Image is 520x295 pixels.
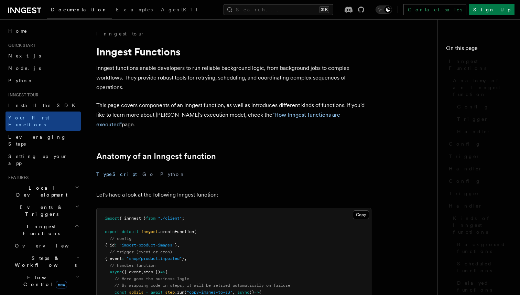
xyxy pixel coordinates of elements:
a: Inngest tour [96,30,144,37]
a: Setting up your app [6,150,81,169]
span: , [184,256,187,261]
span: export [105,229,119,234]
span: async [237,290,249,295]
span: "copy-images-to-s3" [187,290,232,295]
span: // Here goes the business logic [115,276,189,281]
a: Python [6,74,81,87]
span: .run [175,290,184,295]
span: Handler [449,202,483,209]
span: => [254,290,259,295]
button: Go [142,167,155,182]
span: Kinds of Inngest functions [453,215,512,235]
span: // By wrapping code in steps, it will be retried automatically on failure [115,283,290,288]
span: Local Development [6,185,75,198]
a: Config [446,138,512,150]
span: ({ event [122,270,141,274]
span: Setting up your app [8,154,67,166]
span: : [115,243,117,247]
kbd: ⌘K [319,6,329,13]
p: Inngest functions enable developers to run reliable background logic, from background jobs to com... [96,63,371,92]
span: Flow Control [12,274,76,288]
span: { inngest } [119,216,146,221]
a: Anatomy of an Inngest function [450,74,512,101]
h4: On this page [446,44,512,55]
h1: Inngest Functions [96,45,371,58]
span: await [151,290,163,295]
span: Quick start [6,43,35,48]
span: // trigger (event or cron) [110,250,172,254]
span: s3Urls [129,290,143,295]
span: } [182,256,184,261]
span: Leveraging Steps [8,134,66,147]
span: .createFunction [158,229,194,234]
span: Node.js [8,65,41,71]
button: Toggle dark mode [376,6,392,14]
button: Flow Controlnew [12,271,81,291]
button: Local Development [6,182,81,201]
a: Home [6,25,81,37]
span: Scheduled functions [457,260,512,274]
span: Your first Functions [8,115,49,127]
span: Examples [116,7,153,12]
span: { [259,290,261,295]
span: ( [194,229,196,234]
a: Sign Up [469,4,514,15]
span: , [141,270,143,274]
span: from [146,216,155,221]
span: AgentKit [161,7,197,12]
a: Next.js [6,50,81,62]
p: Let's have a look at the following Inngest function: [96,190,371,200]
span: Config [449,178,481,185]
a: Documentation [47,2,112,19]
span: Delayed functions [457,280,512,293]
span: Overview [15,243,86,249]
span: Handler [449,165,483,172]
span: // handler function [110,263,155,268]
a: Background functions [454,238,512,257]
span: Features [6,175,29,180]
span: Trigger [449,190,480,197]
span: Inngest tour [6,92,39,98]
span: Home [8,28,28,34]
span: Handler [457,128,491,135]
button: Inngest Functions [6,220,81,240]
a: Trigger [446,187,512,200]
span: Events & Triggers [6,204,75,218]
span: { id [105,243,115,247]
span: , [177,243,180,247]
a: AgentKit [157,2,202,19]
span: , [232,290,235,295]
button: Steps & Workflows [12,252,81,271]
a: Inngest Functions [446,55,512,74]
a: Contact sales [403,4,466,15]
span: inngest [141,229,158,234]
span: "shop/product.imported" [127,256,182,261]
span: const [115,290,127,295]
span: async [110,270,122,274]
a: Trigger [454,113,512,125]
span: Anatomy of an Inngest function [453,77,512,98]
span: import [105,216,119,221]
button: Python [160,167,185,182]
a: Trigger [446,150,512,162]
span: Trigger [449,153,480,160]
span: Inngest Functions [6,223,74,237]
a: Handler [446,200,512,212]
span: Trigger [457,116,488,123]
span: Next.js [8,53,41,59]
a: Config [454,101,512,113]
span: { [165,270,167,274]
span: Python [8,78,33,83]
span: // config [110,236,131,241]
span: new [56,281,67,288]
span: Steps & Workflows [12,255,77,268]
a: Node.js [6,62,81,74]
a: Overview [12,240,81,252]
span: Background functions [457,241,512,255]
span: step [165,290,175,295]
button: Events & Triggers [6,201,81,220]
span: Config [449,140,481,147]
span: "./client" [158,216,182,221]
a: Handler [454,125,512,138]
a: Anatomy of an Inngest function [96,151,216,161]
